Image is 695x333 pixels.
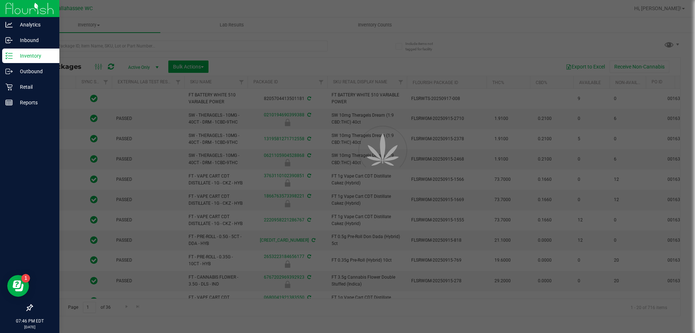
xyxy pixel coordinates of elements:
[5,83,13,91] inline-svg: Retail
[5,68,13,75] inline-svg: Outbound
[13,83,56,91] p: Retail
[5,21,13,28] inline-svg: Analytics
[7,275,29,297] iframe: Resource center
[13,67,56,76] p: Outbound
[13,36,56,45] p: Inbound
[5,37,13,44] inline-svg: Inbound
[13,98,56,107] p: Reports
[13,20,56,29] p: Analytics
[3,324,56,330] p: [DATE]
[5,52,13,59] inline-svg: Inventory
[21,274,30,283] iframe: Resource center unread badge
[13,51,56,60] p: Inventory
[5,99,13,106] inline-svg: Reports
[3,318,56,324] p: 07:46 PM EDT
